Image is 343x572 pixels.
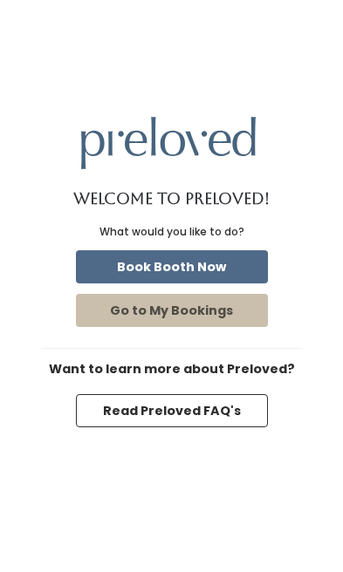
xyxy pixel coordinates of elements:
button: Book Booth Now [76,250,268,283]
button: Go to My Bookings [76,294,268,327]
h6: Want to learn more about Preloved? [41,363,303,377]
div: What would you like to do? [99,224,244,240]
button: Read Preloved FAQ's [76,394,268,427]
a: Go to My Bookings [72,290,271,330]
img: preloved logo [81,117,256,168]
h1: Welcome to Preloved! [73,190,270,208]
